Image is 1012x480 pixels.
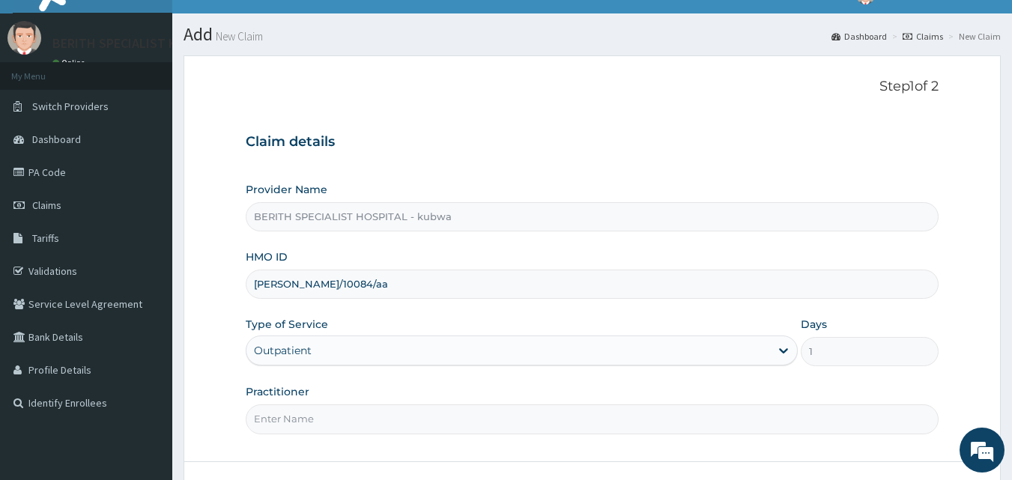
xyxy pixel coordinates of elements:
[184,25,1001,44] h1: Add
[32,198,61,212] span: Claims
[246,317,328,332] label: Type of Service
[7,21,41,55] img: User Image
[32,133,81,146] span: Dashboard
[945,30,1001,43] li: New Claim
[246,134,939,151] h3: Claim details
[246,249,288,264] label: HMO ID
[254,343,312,358] div: Outpatient
[78,84,252,103] div: Chat with us now
[32,100,109,113] span: Switch Providers
[52,58,88,68] a: Online
[801,317,827,332] label: Days
[246,79,939,95] p: Step 1 of 2
[246,7,282,43] div: Minimize live chat window
[831,30,887,43] a: Dashboard
[246,270,939,299] input: Enter HMO ID
[903,30,943,43] a: Claims
[28,75,61,112] img: d_794563401_company_1708531726252_794563401
[7,320,285,373] textarea: Type your message and hit 'Enter'
[246,384,309,399] label: Practitioner
[32,231,59,245] span: Tariffs
[52,37,210,50] p: BERITH SPECIALIST KUBWA
[246,404,939,434] input: Enter Name
[87,145,207,296] span: We're online!
[246,182,327,197] label: Provider Name
[213,31,263,42] small: New Claim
